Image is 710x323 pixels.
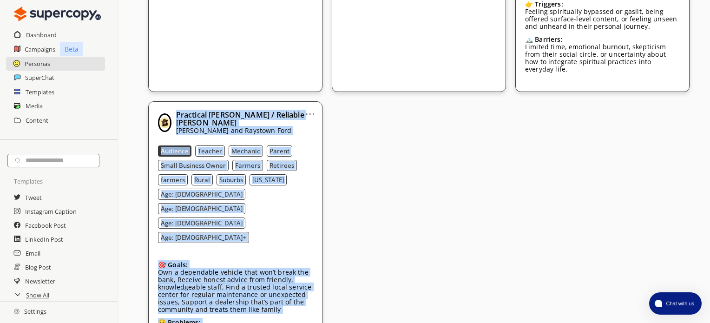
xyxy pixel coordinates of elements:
p: Limited time, emotional burnout, skepticism from their social circle, or uncertainty about how to... [525,43,680,73]
a: Campaigns [25,42,55,56]
img: Close [14,5,101,23]
b: [US_STATE] [252,176,284,184]
p: Feeling spiritually bypassed or gaslit, being offered surface-level content, or feeling unseen an... [525,8,680,30]
button: Audience [158,145,191,157]
a: Show All [26,288,49,302]
a: ... [305,106,315,114]
button: Small Business Owner [158,160,229,171]
button: Farmers [232,160,263,171]
b: Retirees [270,161,294,170]
b: Practical [PERSON_NAME] / Reliable [PERSON_NAME] [176,110,304,128]
b: Mechanic [231,147,260,155]
span: Chat with us [662,300,696,307]
b: Age: [DEMOGRAPHIC_DATA] [161,190,243,198]
b: Suburbs [219,176,243,184]
a: Instagram Caption [25,204,77,218]
a: SuperChat [25,71,54,85]
b: Farmers [235,161,260,170]
img: Close [158,113,171,132]
a: Facebook Post [25,218,66,232]
button: Parent [267,145,292,157]
img: Close [14,309,20,314]
p: Beta [60,42,83,56]
a: Newsletter [25,274,55,288]
div: 🎯 [158,261,313,269]
button: Retirees [267,160,297,171]
b: Parent [270,147,289,155]
button: Age: [DEMOGRAPHIC_DATA] [158,189,245,200]
a: Media [26,99,43,113]
b: Age: [DEMOGRAPHIC_DATA]+ [161,233,246,242]
button: Age: [DEMOGRAPHIC_DATA] [158,218,245,229]
button: [US_STATE] [250,174,287,185]
button: Mechanic [229,145,263,157]
b: Small Business Owner [161,161,226,170]
button: Teacher [195,145,225,157]
b: Rural [194,176,210,184]
a: Blog Post [25,260,51,274]
button: Suburbs [217,174,246,185]
button: Age: [DEMOGRAPHIC_DATA] [158,203,245,214]
a: Content [26,113,48,127]
button: Age: [DEMOGRAPHIC_DATA]+ [158,232,249,243]
p: [PERSON_NAME] and Raystown Ford [176,127,313,134]
b: Goals: [168,260,188,269]
div: 👉 [525,0,680,8]
a: Tweet [25,191,42,204]
a: Dashboard [26,28,57,42]
b: Teacher [198,147,222,155]
button: atlas-launcher [649,292,702,315]
b: Audience [161,147,189,155]
button: farmers [158,174,188,185]
b: farmers [161,176,185,184]
b: Barriers: [535,35,562,44]
button: Rural [191,174,213,185]
b: Age: [DEMOGRAPHIC_DATA] [161,204,243,213]
a: Templates [26,85,54,99]
b: Age: [DEMOGRAPHIC_DATA] [161,219,243,227]
a: Personas [25,57,50,71]
p: Own a dependable vehicle that won’t break the bank, Receive honest advice from friendly, knowledg... [158,269,313,313]
div: 🏔️ [525,36,680,43]
a: LinkedIn Post [25,232,63,246]
a: Email [26,246,40,260]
